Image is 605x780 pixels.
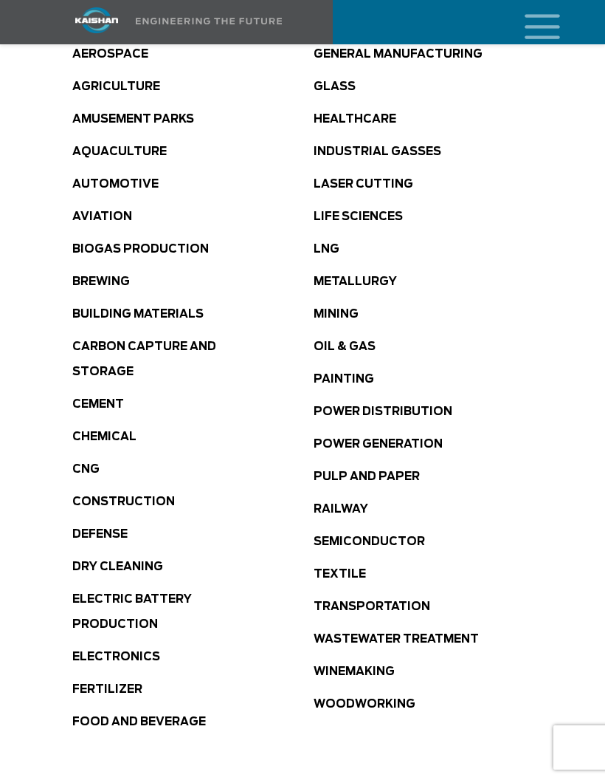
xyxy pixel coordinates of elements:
[314,341,376,352] a: Oil & Gas
[314,699,415,710] a: Woodworking
[314,569,366,580] a: Textile
[41,7,152,33] img: kaishan logo
[314,634,479,645] a: Wastewater Treatment
[314,81,356,92] a: Glass
[72,81,160,92] a: Agriculture
[314,536,425,547] a: Semiconductor
[314,504,368,515] a: Railway
[72,309,204,320] a: Building Materials
[314,211,403,222] a: Life Sciences
[72,49,148,60] a: Aerospace
[72,146,167,157] a: Aquaculture
[136,18,282,24] img: Engineering the future
[314,49,483,60] a: General Manufacturing
[72,651,160,663] a: Electronics
[314,276,397,287] a: Metallurgy
[314,471,420,482] a: Pulp and Paper
[72,399,124,410] a: Cement
[314,666,395,677] a: Winemaking
[72,341,216,377] a: Carbon Capture and Storage
[72,496,175,507] a: Construction
[72,211,132,222] a: Aviation
[72,594,192,630] a: Electric Battery Production
[72,684,142,695] a: Fertilizer
[314,309,359,320] a: Mining
[314,601,430,612] a: Transportation
[72,276,130,287] a: Brewing
[314,146,441,157] a: Industrial Gasses
[72,529,128,540] a: Defense
[72,431,136,442] a: Chemical
[72,179,159,190] a: Automotive
[519,10,544,35] a: mobile menu
[72,464,100,475] a: CNG
[72,716,206,728] a: Food and Beverage
[314,374,374,385] a: Painting
[72,114,194,125] a: Amusement Parks
[314,406,452,417] a: Power Distribution
[314,244,339,255] a: LNG
[314,179,413,190] a: Laser Cutting
[314,439,443,450] a: Power Generation
[314,114,396,125] a: Healthcare
[72,561,163,572] a: Dry Cleaning
[72,244,209,255] a: Biogas production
